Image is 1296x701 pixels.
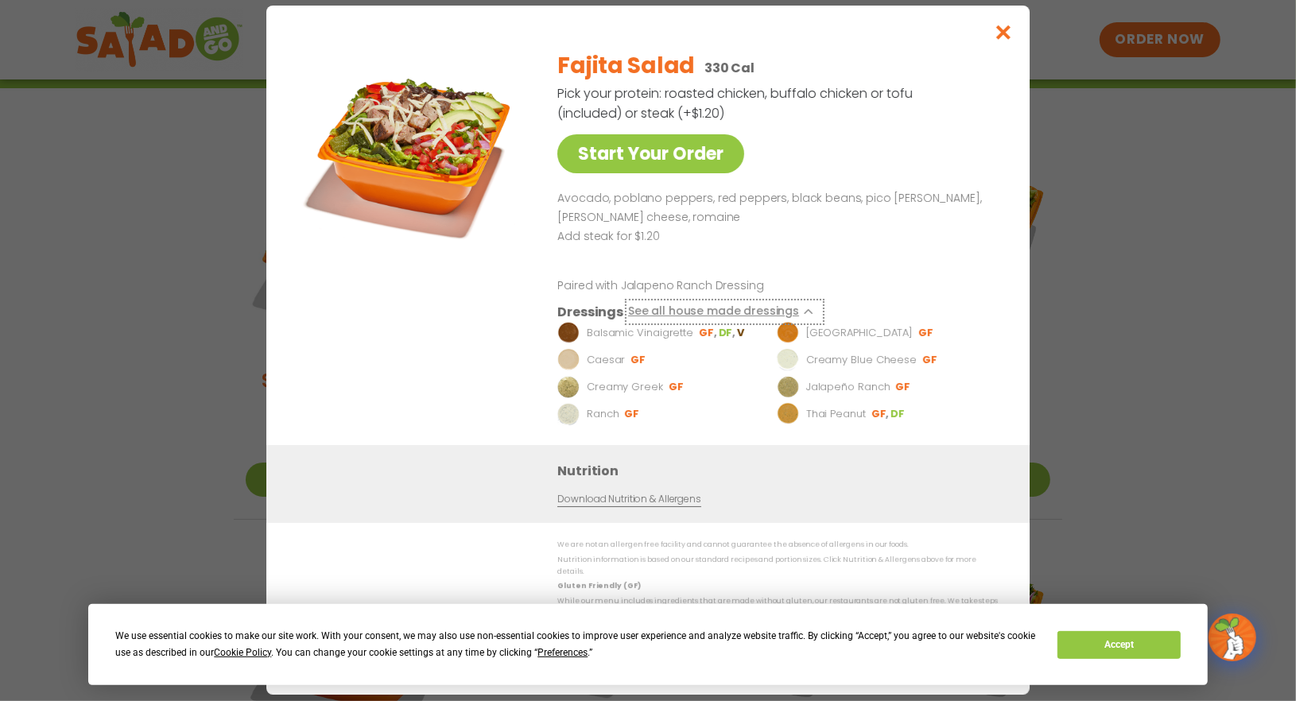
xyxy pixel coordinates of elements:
[806,380,891,396] p: Jalapeño Ranch
[557,278,852,295] p: Paired with Jalapeno Ranch Dressing
[537,647,588,658] span: Preferences
[115,628,1038,661] div: We use essential cookies to make our site work. With your consent, we may also use non-essential ...
[871,408,891,422] li: GF
[777,404,799,426] img: Dressing preview image for Thai Peanut
[806,353,917,369] p: Creamy Blue Cheese
[557,377,580,399] img: Dressing preview image for Creamy Greek
[806,407,866,423] p: Thai Peanut
[587,380,663,396] p: Creamy Greek
[557,227,991,246] p: Add steak for $1.20
[557,350,580,372] img: Dressing preview image for Caesar
[557,303,623,323] h3: Dressings
[699,327,718,341] li: GF
[557,323,580,345] img: Dressing preview image for Balsamic Vinaigrette
[719,327,737,341] li: DF
[669,381,685,395] li: GF
[628,303,821,323] button: See all house made dressings
[557,540,998,552] p: We are not an allergen free facility and cannot guarantee the absence of allergens in our foods.
[587,407,619,423] p: Ranch
[777,323,799,345] img: Dressing preview image for BBQ Ranch
[557,493,700,508] a: Download Nutrition & Allergens
[557,49,695,83] h2: Fajita Salad
[587,326,693,342] p: Balsamic Vinaigrette
[587,353,625,369] p: Caesar
[704,58,755,78] p: 330 Cal
[302,37,525,260] img: Featured product photo for Fajita Salad
[806,326,913,342] p: [GEOGRAPHIC_DATA]
[918,327,935,341] li: GF
[631,354,647,368] li: GF
[557,134,744,173] a: Start Your Order
[978,6,1030,59] button: Close modal
[557,554,998,579] p: Nutrition information is based on our standard recipes and portion sizes. Click Nutrition & Aller...
[557,595,998,620] p: While our menu includes ingredients that are made without gluten, our restaurants are not gluten ...
[895,381,912,395] li: GF
[922,354,939,368] li: GF
[557,462,1006,482] h3: Nutrition
[1057,631,1180,659] button: Accept
[891,408,906,422] li: DF
[557,189,991,227] p: Avocado, poblano peppers, red peppers, black beans, pico [PERSON_NAME], [PERSON_NAME] cheese, rom...
[777,377,799,399] img: Dressing preview image for Jalapeño Ranch
[557,83,915,123] p: Pick your protein: roasted chicken, buffalo chicken or tofu (included) or steak (+$1.20)
[557,582,640,591] strong: Gluten Friendly (GF)
[737,327,746,341] li: V
[557,404,580,426] img: Dressing preview image for Ranch
[214,647,271,658] span: Cookie Policy
[88,604,1208,685] div: Cookie Consent Prompt
[777,350,799,372] img: Dressing preview image for Creamy Blue Cheese
[624,408,641,422] li: GF
[1210,615,1255,660] img: wpChatIcon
